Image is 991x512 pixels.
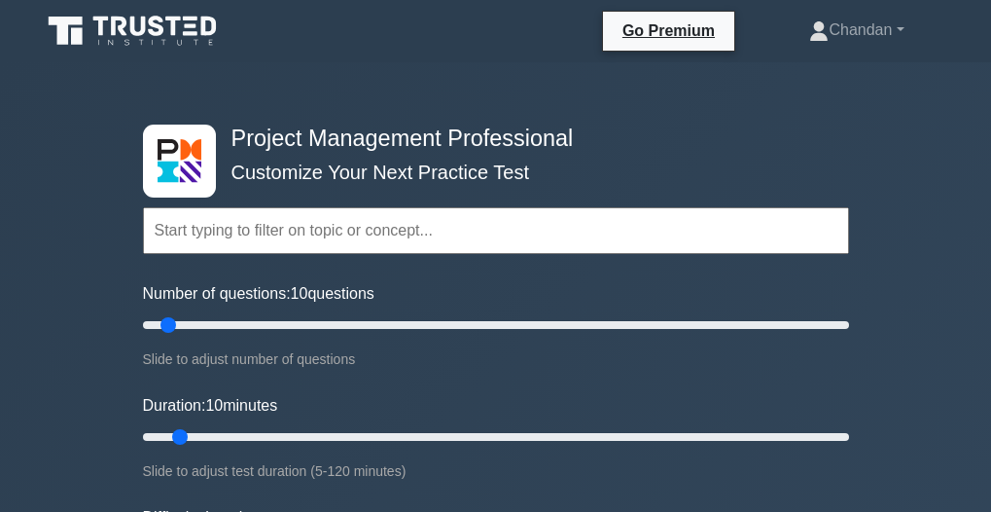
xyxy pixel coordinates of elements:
div: Slide to adjust number of questions [143,347,849,371]
a: Chandan [762,11,950,50]
input: Start typing to filter on topic or concept... [143,207,849,254]
h4: Project Management Professional [224,125,754,152]
div: Slide to adjust test duration (5-120 minutes) [143,459,849,483]
span: 10 [291,285,308,302]
a: Go Premium [611,18,726,43]
label: Duration: minutes [143,394,278,418]
label: Number of questions: questions [143,282,374,306]
span: 10 [205,397,223,414]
